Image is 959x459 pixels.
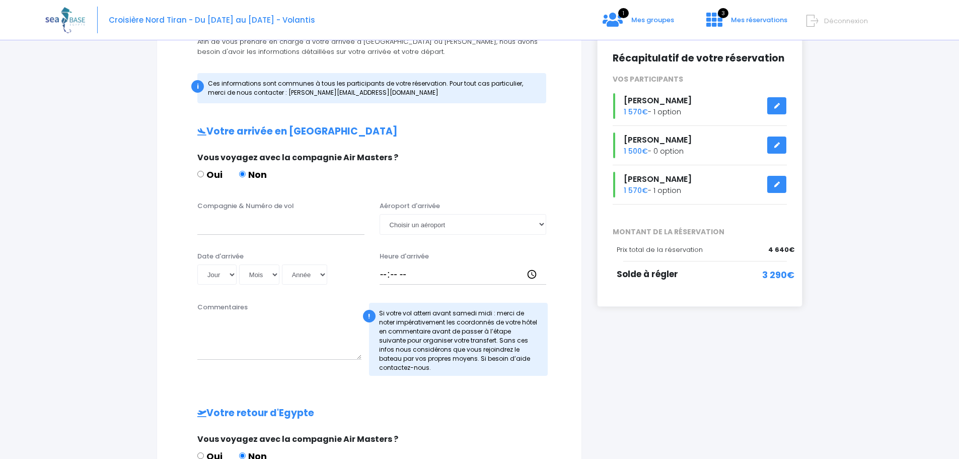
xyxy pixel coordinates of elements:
span: [PERSON_NAME] [624,95,692,106]
label: Date d'arrivée [197,251,244,261]
span: Mes réservations [731,15,787,25]
span: 1 [618,8,629,18]
h2: Votre retour d'Egypte [177,408,561,419]
label: Compagnie & Numéro de vol [197,201,294,211]
div: i [191,80,204,93]
div: ! [363,310,376,322]
span: Vous voyagez avec la compagnie Air Masters ? [197,152,398,163]
span: Solde à régler [617,268,678,280]
div: VOS PARTICIPANTS [605,74,794,85]
label: Non [239,168,267,181]
span: [PERSON_NAME] [624,173,692,185]
input: Non [239,452,246,459]
span: 4 640€ [768,245,794,255]
span: 3 [718,8,728,18]
div: - 1 option [605,93,794,119]
span: 1 500€ [624,146,648,156]
input: Oui [197,452,204,459]
a: 1 Mes groupes [595,19,682,28]
div: - 0 option [605,133,794,158]
a: 3 Mes réservations [698,19,793,28]
input: Oui [197,171,204,177]
div: - 1 option [605,172,794,198]
span: Vous voyagez avec la compagnie Air Masters ? [197,433,398,445]
input: Non [239,171,246,177]
span: 1 570€ [624,185,648,195]
span: 3 290€ [762,268,794,282]
span: Mes groupes [631,15,674,25]
p: Afin de vous prendre en charge à votre arrivée à [GEOGRAPHIC_DATA] ou [PERSON_NAME], nous avons b... [177,37,561,56]
div: Si votre vol atterri avant samedi midi : merci de noter impérativement les coordonnés de votre hô... [369,303,548,376]
h2: Récapitulatif de votre réservation [613,53,787,64]
label: Commentaires [197,302,248,312]
span: Prix total de la réservation [617,245,703,254]
label: Oui [197,168,223,181]
div: Ces informations sont communes à tous les participants de votre réservation. Pour tout cas partic... [197,73,546,103]
h2: Votre arrivée en [GEOGRAPHIC_DATA] [177,126,561,138]
span: 1 570€ [624,107,648,117]
label: Aéroport d'arrivée [380,201,440,211]
span: MONTANT DE LA RÉSERVATION [605,227,794,237]
span: Croisière Nord Tiran - Du [DATE] au [DATE] - Volantis [109,15,315,25]
label: Heure d'arrivée [380,251,429,261]
span: [PERSON_NAME] [624,134,692,146]
span: Déconnexion [824,16,868,26]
